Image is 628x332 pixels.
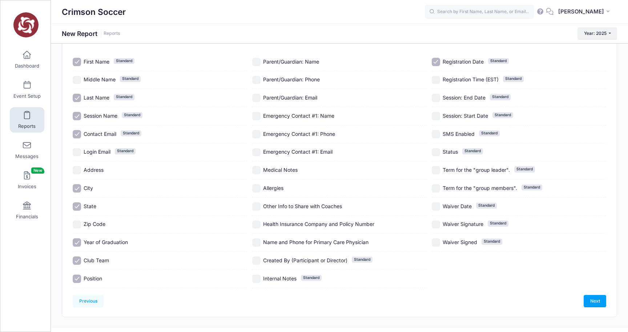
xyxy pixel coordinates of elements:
span: Waiver Date [443,203,472,209]
input: Parent/Guardian: Name [252,58,261,66]
span: Invoices [18,183,36,190]
span: Middle Name [84,76,116,82]
span: Standard [121,130,141,136]
input: Parent/Guardian: Email [252,94,261,102]
span: Zip Code [84,221,105,227]
span: Allergies [263,185,283,191]
span: Standard [122,112,142,118]
span: Registration Time (EST) [443,76,499,82]
input: Position [73,275,81,283]
span: Standard [482,239,502,244]
input: Waiver DateStandard [432,202,440,211]
span: Standard [479,130,500,136]
input: Contact EmailStandard [73,130,81,138]
span: Standard [503,76,524,82]
span: Financials [16,214,38,220]
input: Term for the "group members".Standard [432,184,440,193]
input: State [73,202,81,211]
span: Session: Start Date [443,113,488,119]
span: Status [443,149,458,155]
h1: New Report [62,30,120,37]
span: Standard [490,94,511,100]
a: Dashboard [10,47,44,72]
span: Emergency Contact #1: Name [263,113,334,119]
input: Registration DateStandard [432,58,440,66]
input: First NameStandard [73,58,81,66]
span: Emergency Contact #1: Phone [263,131,335,137]
input: Waiver SignatureStandard [432,220,440,229]
button: [PERSON_NAME] [553,4,617,20]
span: Login Email [84,149,110,155]
span: Standard [476,203,497,208]
input: SMS EnabledStandard [432,130,440,138]
span: Address [84,167,104,173]
a: Reports [10,107,44,133]
h1: Crimson Soccer [62,4,126,20]
span: Dashboard [15,63,39,69]
input: Address [73,166,81,174]
span: Waiver Signed [443,239,477,245]
span: Parent/Guardian: Phone [263,76,320,82]
span: Standard [514,166,535,172]
a: Crimson Soccer [0,8,51,42]
a: Financials [10,198,44,223]
span: Standard [301,275,322,281]
input: Session NameStandard [73,112,81,120]
span: Standard [120,76,141,82]
input: Session: Start DateStandard [432,112,440,120]
span: Position [84,275,102,282]
a: Previous [73,295,104,307]
span: New [31,167,44,174]
span: Standard [462,148,483,154]
input: Last NameStandard [73,94,81,102]
input: City [73,184,81,193]
img: Crimson Soccer [12,11,40,39]
a: InvoicesNew [10,167,44,193]
input: Emergency Contact #1: Name [252,112,261,120]
span: Standard [114,58,134,64]
span: Standard [522,185,542,190]
span: SMS Enabled [443,131,475,137]
span: State [84,203,96,209]
span: Internal Notes [263,275,297,282]
a: Messages [10,137,44,163]
span: [PERSON_NAME] [558,8,604,16]
span: Standard [492,112,513,118]
span: Club Team [84,257,109,263]
span: Year: 2025 [584,31,607,36]
input: Registration Time (EST)Standard [432,76,440,84]
span: Session Name [84,113,117,119]
span: Parent/Guardian: Name [263,58,319,65]
span: Standard [352,257,373,263]
input: Allergies [252,184,261,193]
input: Medical Notes [252,166,261,174]
input: Name and Phone for Primary Care Physician [252,238,261,247]
input: Created By (Participant or Director)Standard [252,256,261,265]
span: Reports [18,123,36,129]
input: Waiver SignedStandard [432,238,440,247]
input: Session: End DateStandard [432,94,440,102]
button: Year: 2025 [577,27,617,40]
span: Session: End Date [443,94,486,101]
span: Standard [488,58,509,64]
span: Parent/Guardian: Email [263,94,317,101]
span: Event Setup [13,93,41,99]
input: Other Info to Share with Coaches [252,202,261,211]
input: Emergency Contact #1: Email [252,148,261,157]
span: Waiver Signature [443,221,483,227]
span: City [84,185,93,191]
span: Other Info to Share with Coaches [263,203,342,209]
input: Parent/Guardian: Phone [252,76,261,84]
input: Internal NotesStandard [252,275,261,283]
span: Contact Email [84,131,116,137]
span: Medical Notes [263,167,298,173]
input: Zip Code [73,220,81,229]
span: Health Insurance Company and Policy Number [263,221,374,227]
span: Standard [114,94,134,100]
input: Search by First Name, Last Name, or Email... [425,5,534,19]
span: Name and Phone for Primary Care Physician [263,239,369,245]
input: Health Insurance Company and Policy Number [252,220,261,229]
span: Messages [15,153,39,159]
input: Year of Graduation [73,238,81,247]
input: Term for the "group leader".Standard [432,166,440,174]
